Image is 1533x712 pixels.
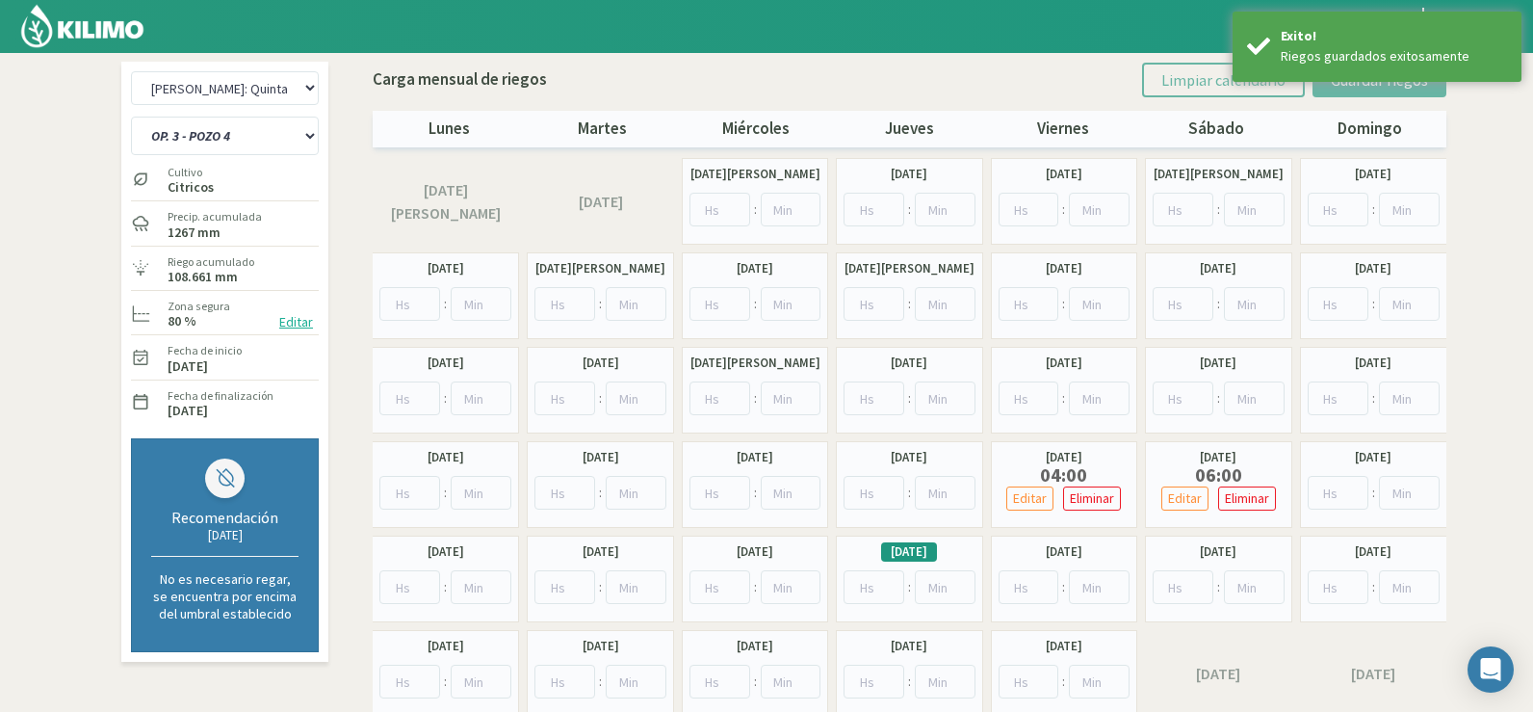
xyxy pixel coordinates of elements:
input: Hs [999,382,1059,415]
input: Min [761,287,821,321]
input: Hs [1308,287,1368,321]
img: Kilimo [19,3,145,49]
input: Min [1379,193,1440,226]
div: [DATE] [151,527,299,543]
label: [DATE] [1355,542,1391,562]
label: [DATE] [1200,542,1236,562]
label: [DATE] [1200,259,1236,278]
input: Hs [844,382,904,415]
span: : [1372,577,1375,597]
p: Eliminar [1225,488,1269,510]
input: Hs [689,570,750,604]
label: [DATE] [1355,259,1391,278]
input: Hs [1153,382,1213,415]
label: [DATE] [428,542,464,562]
span: : [1372,199,1375,220]
span: : [1372,388,1375,409]
label: [DATE] [428,354,464,373]
label: [DATE] [1355,448,1391,467]
label: Zona segura [168,298,230,315]
label: [DATE] [737,448,773,467]
input: Hs [534,570,595,604]
input: Hs [1153,193,1213,226]
span: : [754,672,757,692]
button: Editar [1161,487,1208,511]
span: : [599,294,602,314]
label: [DATE] [1046,637,1082,656]
span: : [908,388,911,409]
span: : [754,294,757,314]
p: sábado [1139,117,1292,142]
input: Hs [379,287,440,321]
label: [DATE] [583,637,619,656]
label: [DATE] [737,637,773,656]
label: [DATE] [891,165,927,184]
label: [DATE] [168,405,208,417]
input: Min [1069,193,1130,226]
input: Min [1224,570,1285,604]
span: : [444,483,447,503]
input: Min [1379,476,1440,510]
label: [DATE] [168,360,208,373]
input: Hs [534,382,595,415]
input: Min [761,476,821,510]
input: Min [761,570,821,604]
span: : [1062,672,1065,692]
label: [DATE] [579,190,623,213]
input: Hs [999,665,1059,699]
input: Min [915,193,975,226]
label: [DATE] [891,637,927,656]
input: Hs [534,287,595,321]
input: Hs [379,382,440,415]
label: [DATE][PERSON_NAME] [690,354,820,373]
span: : [754,483,757,503]
span: : [444,577,447,597]
span: : [599,577,602,597]
p: Eliminar [1070,488,1114,510]
label: [DATE] [891,542,927,562]
input: Hs [999,287,1059,321]
input: Min [761,382,821,415]
div: Exito! [1281,26,1507,46]
p: Carga mensual de riegos [373,67,547,92]
span: : [599,672,602,692]
label: [DATE] [428,637,464,656]
label: Citricos [168,181,214,194]
label: [DATE] [737,542,773,562]
span: : [1372,483,1375,503]
input: Hs [689,382,750,415]
span: : [1062,199,1065,220]
input: Min [606,665,666,699]
input: Hs [1153,570,1213,604]
label: [DATE] [1046,542,1082,562]
label: [DATE][PERSON_NAME] [1154,165,1284,184]
div: Recomendación [151,508,299,527]
div: Riegos guardados exitosamente [1281,46,1507,66]
input: Hs [689,287,750,321]
input: Min [606,287,666,321]
p: lunes [373,117,526,142]
label: [DATE] [1046,165,1082,184]
p: Editar [1168,488,1202,510]
label: 108.661 mm [168,271,238,283]
label: [DATE][PERSON_NAME] [690,165,820,184]
button: Eliminar [1063,487,1121,511]
button: Limpiar calendario [1142,63,1305,97]
span: : [1217,294,1220,314]
label: [DATE] [583,448,619,467]
input: Min [915,287,975,321]
button: Editar [273,311,319,333]
input: Hs [844,570,904,604]
label: [DATE] [1196,662,1240,685]
input: Hs [379,570,440,604]
input: Min [915,665,975,699]
p: viernes [986,117,1139,142]
div: Open Intercom Messenger [1468,646,1514,693]
label: [DATE] [891,448,927,467]
input: Hs [844,665,904,699]
label: Fecha de inicio [168,342,242,359]
input: Min [451,476,511,510]
span: : [1062,388,1065,409]
label: [DATE] [583,354,619,373]
span: : [908,294,911,314]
